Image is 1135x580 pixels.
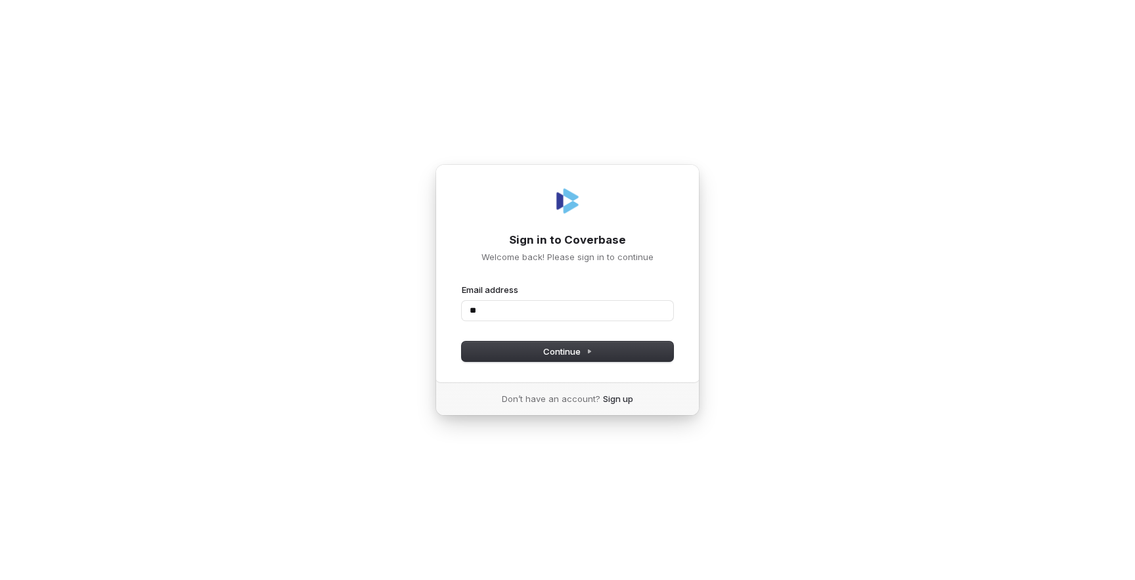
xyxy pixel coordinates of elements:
[502,393,600,405] span: Don’t have an account?
[462,284,518,296] label: Email address
[462,251,673,263] p: Welcome back! Please sign in to continue
[543,346,592,357] span: Continue
[603,393,633,405] a: Sign up
[462,342,673,361] button: Continue
[552,185,583,217] img: Coverbase
[462,233,673,248] h1: Sign in to Coverbase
